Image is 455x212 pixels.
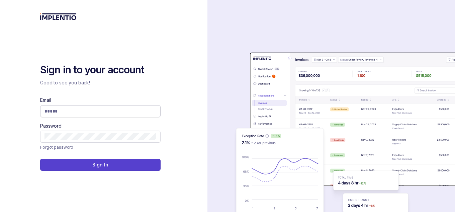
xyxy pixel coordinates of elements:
p: Forgot password [40,144,73,151]
h2: Sign in to your account [40,63,161,77]
p: Sign In [92,161,108,168]
label: Email [40,97,51,103]
a: Link Forgot password [40,144,73,151]
img: logo [40,13,77,20]
label: Password [40,123,62,129]
p: Good to see you back! [40,79,161,86]
button: Sign In [40,159,161,171]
